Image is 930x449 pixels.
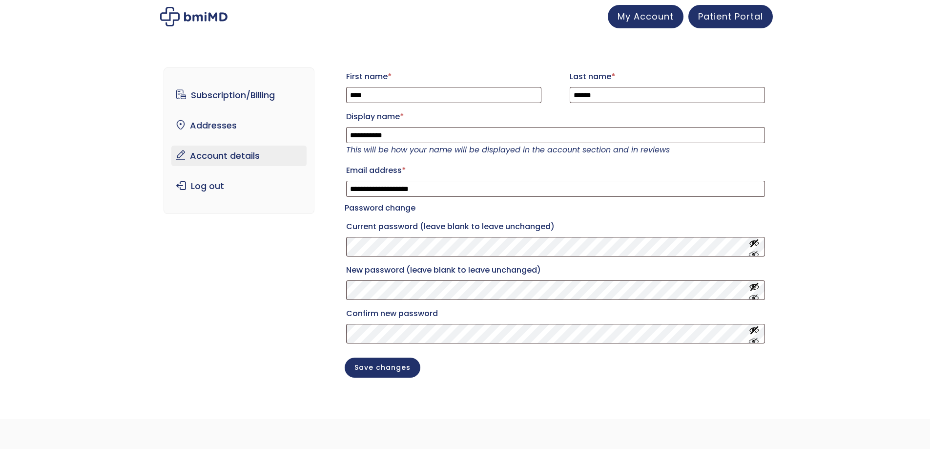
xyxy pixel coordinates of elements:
[345,201,415,215] legend: Password change
[346,163,765,178] label: Email address
[570,69,765,85] label: Last name
[171,176,307,196] a: Log out
[171,115,307,136] a: Addresses
[698,10,763,22] span: Patient Portal
[608,5,683,28] a: My Account
[345,358,420,378] button: Save changes
[749,325,760,343] button: Show password
[346,306,765,321] label: Confirm new password
[346,262,765,278] label: New password (leave blank to leave unchanged)
[749,238,760,256] button: Show password
[688,5,773,28] a: Patient Portal
[618,10,674,22] span: My Account
[160,7,227,26] img: My account
[171,85,307,106] a: Subscription/Billing
[346,219,765,235] label: Current password (leave blank to leave unchanged)
[346,144,670,155] em: This will be how your name will be displayed in the account section and in reviews
[346,109,765,125] label: Display name
[171,146,307,166] a: Account details
[749,281,760,299] button: Show password
[164,67,314,214] nav: Account pages
[346,69,541,85] label: First name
